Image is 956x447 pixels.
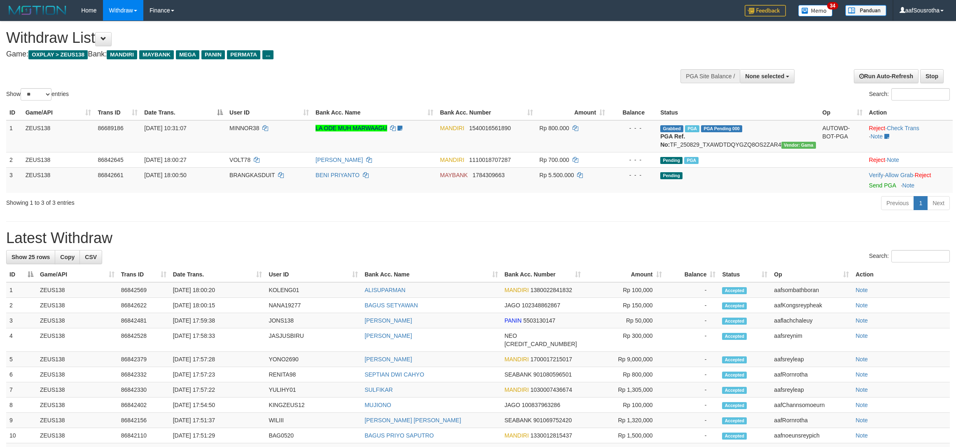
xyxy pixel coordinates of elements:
[6,267,37,282] th: ID: activate to sort column descending
[866,167,953,193] td: · ·
[920,69,944,83] a: Stop
[584,298,665,313] td: Rp 150,000
[665,428,719,443] td: -
[94,105,141,120] th: Trans ID: activate to sort column ascending
[505,356,529,363] span: MANDIRI
[6,352,37,367] td: 5
[781,142,816,149] span: Vendor URL: https://trx31.1velocity.biz
[771,328,852,352] td: aafsreynim
[6,382,37,398] td: 7
[22,152,95,167] td: ZEUS138
[665,398,719,413] td: -
[771,298,852,313] td: aafKongsreypheak
[531,386,572,393] span: Copy 1030007436674 to clipboard
[855,317,868,324] a: Note
[869,182,896,189] a: Send PGA
[866,152,953,167] td: ·
[665,367,719,382] td: -
[22,120,95,152] td: ZEUS138
[365,432,434,439] a: BAGUS PRIYO SAPUTRO
[536,105,609,120] th: Amount: activate to sort column ascending
[584,328,665,352] td: Rp 300,000
[887,157,899,163] a: Note
[6,120,22,152] td: 1
[98,157,123,163] span: 86842645
[855,371,868,378] a: Note
[85,254,97,260] span: CSV
[584,382,665,398] td: Rp 1,305,000
[584,352,665,367] td: Rp 9,000,000
[612,156,654,164] div: - - -
[118,382,170,398] td: 86842330
[170,413,266,428] td: [DATE] 17:51:37
[262,50,273,59] span: ...
[685,125,699,132] span: Marked by aafkaynarin
[469,125,511,131] span: Copy 1540016561890 to clipboard
[869,88,950,101] label: Search:
[665,352,719,367] td: -
[107,50,137,59] span: MANDIRI
[915,172,931,178] a: Reject
[365,317,412,324] a: [PERSON_NAME]
[265,428,361,443] td: BAG0520
[118,352,170,367] td: 86842379
[531,287,572,293] span: Copy 1380022841832 to clipboard
[55,250,80,264] a: Copy
[505,341,577,347] span: Copy 5859458194445954 to clipboard
[316,157,363,163] a: [PERSON_NAME]
[771,313,852,328] td: aaflachchaleuy
[722,387,747,394] span: Accepted
[771,428,852,443] td: aafnoeunsreypich
[265,313,361,328] td: JONS138
[365,356,412,363] a: [PERSON_NAME]
[665,382,719,398] td: -
[891,250,950,262] input: Search:
[6,413,37,428] td: 9
[540,157,569,163] span: Rp 700.000
[540,172,574,178] span: Rp 5.500.000
[584,282,665,298] td: Rp 100,000
[37,298,118,313] td: ZEUS138
[522,402,560,408] span: Copy 100837963286 to clipboard
[902,182,915,189] a: Note
[885,172,913,178] a: Allow Grab
[118,328,170,352] td: 86842528
[144,157,186,163] span: [DATE] 18:00:27
[22,167,95,193] td: ZEUS138
[469,157,511,163] span: Copy 1110018707287 to clipboard
[745,73,784,80] span: None selected
[501,267,584,282] th: Bank Acc. Number: activate to sort column ascending
[6,4,69,16] img: MOTION_logo.png
[584,367,665,382] td: Rp 800,000
[608,105,657,120] th: Balance
[722,287,747,294] span: Accepted
[771,367,852,382] td: aafRornrotha
[21,88,51,101] select: Showentries
[170,267,266,282] th: Date Trans.: activate to sort column ascending
[660,133,685,148] b: PGA Ref. No:
[722,302,747,309] span: Accepted
[265,413,361,428] td: WILIII
[201,50,225,59] span: PANIN
[533,417,572,424] span: Copy 901069752420 to clipboard
[722,433,747,440] span: Accepted
[226,105,312,120] th: User ID: activate to sort column ascending
[170,313,266,328] td: [DATE] 17:59:38
[855,417,868,424] a: Note
[365,302,418,309] a: BAGUS SETYAWAN
[365,332,412,339] a: [PERSON_NAME]
[365,402,391,408] a: MUJIONO
[440,125,464,131] span: MANDIRI
[6,298,37,313] td: 2
[6,282,37,298] td: 1
[505,402,520,408] span: JAGO
[12,254,50,260] span: Show 25 rows
[505,317,522,324] span: PANIN
[170,428,266,443] td: [DATE] 17:51:29
[540,125,569,131] span: Rp 800.000
[657,105,819,120] th: Status
[6,152,22,167] td: 2
[505,417,532,424] span: SEABANK
[665,328,719,352] td: -
[855,302,868,309] a: Note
